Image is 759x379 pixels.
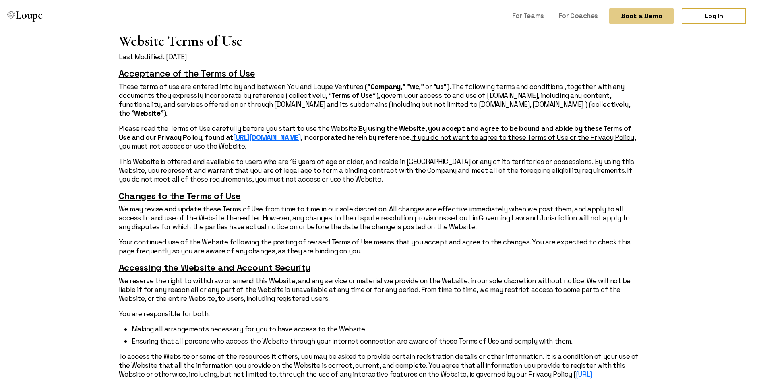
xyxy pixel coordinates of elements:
p: We reserve the right to withdraw or amend this Website, and any service or material we provide on... [119,276,641,303]
b: we [410,82,419,91]
p: Please read the Terms of Use carefully before you start to use the Website. . [119,124,641,151]
a: For Teams [509,8,547,23]
a: For Coaches [555,8,601,23]
b: Website [134,109,160,118]
p: Your continued use of the Website following the posting of revised Terms of Use means that you ac... [119,238,641,255]
u: If you do not want to agree to these Terms of Use or the Privacy Policy, you must not access or u... [119,133,636,151]
a: Log In [682,8,746,24]
a: Loupe [5,8,45,25]
p: These terms of use are entered into by and between You and Loupe Ventures (" ," " ," or " "). The... [119,82,641,118]
b: us [436,82,443,91]
b: Changes to the Terms of Use [119,190,241,201]
p: Making all arrangements necessary for you to have access to the Website. [132,325,641,333]
b: , incorporated herein by reference [300,133,409,142]
button: Book a Demo [609,8,674,24]
p: This Website is offered and available to users who are 16 years of age or older, and reside in [G... [119,157,641,184]
u: Acceptance of the Terms of Use [119,68,255,79]
img: Loupe Logo [7,11,15,19]
p: Last Modified: [DATE] [119,52,641,61]
p: You are responsible for both: [119,309,641,318]
b: Website Terms of Use [119,32,242,50]
p: We may revise and update these Terms of Use from time to time in our sole discretion. All changes... [119,205,641,231]
b: Company [370,82,401,91]
a: [URL][DOMAIN_NAME] [233,133,300,142]
b: By using the Website, you accept and agree to be bound and abide by these Terms of Use and our Pr... [119,124,632,142]
p: Ensuring that all persons who access the Website through your internet connection are aware of th... [132,337,641,346]
b: Terms of Use [331,91,372,100]
b: Accessing the Website and Account Security [119,262,310,273]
